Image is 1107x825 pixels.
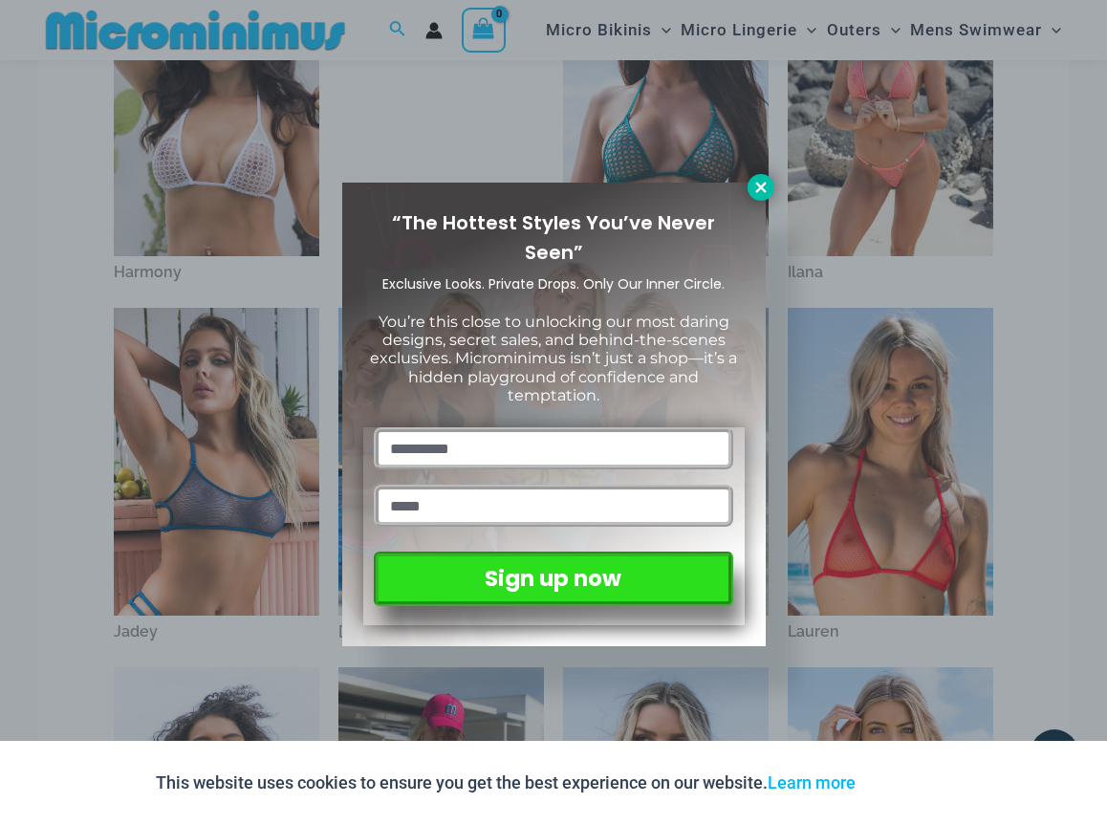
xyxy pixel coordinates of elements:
[370,313,737,404] span: You’re this close to unlocking our most daring designs, secret sales, and behind-the-scenes exclu...
[748,174,774,201] button: Close
[382,274,725,293] span: Exclusive Looks. Private Drops. Only Our Inner Circle.
[374,552,732,606] button: Sign up now
[870,760,951,806] button: Accept
[156,769,856,797] p: This website uses cookies to ensure you get the best experience on our website.
[392,209,715,266] span: “The Hottest Styles You’ve Never Seen”
[768,772,856,792] a: Learn more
